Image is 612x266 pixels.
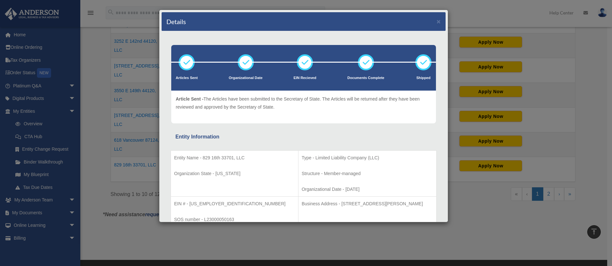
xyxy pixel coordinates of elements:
[302,170,433,178] p: Structure - Member-managed
[175,132,432,141] div: Entity Information
[229,75,262,81] p: Organizational Date
[302,154,433,162] p: Type - Limited Liability Company (LLC)
[176,96,203,102] span: Article Sent -
[415,75,431,81] p: Shipped
[302,200,433,208] p: Business Address - [STREET_ADDRESS][PERSON_NAME]
[294,75,316,81] p: EIN Recieved
[174,216,295,224] p: SOS number - L23000050163
[176,95,431,111] p: The Articles have been submitted to the Secretary of State. The Articles will be returned after t...
[166,17,186,26] h4: Details
[302,185,433,193] p: Organizational Date - [DATE]
[176,75,198,81] p: Articles Sent
[174,200,295,208] p: EIN # - [US_EMPLOYER_IDENTIFICATION_NUMBER]
[347,75,384,81] p: Documents Complete
[174,170,295,178] p: Organization State - [US_STATE]
[174,154,295,162] p: Entity Name - 829 16th 33701, LLC
[437,18,441,25] button: ×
